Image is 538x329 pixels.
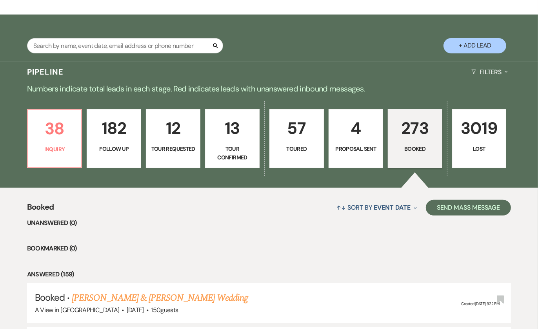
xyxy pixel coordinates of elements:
p: 13 [210,115,254,141]
p: 57 [274,115,319,141]
span: Booked [35,291,65,303]
p: 182 [92,115,136,141]
a: [PERSON_NAME] & [PERSON_NAME] Wedding [72,291,247,305]
p: 4 [334,115,378,141]
button: Filters [468,62,511,82]
span: [DATE] [127,306,144,314]
p: Tour Requested [151,144,195,153]
p: 38 [33,115,77,142]
li: Unanswered (0) [27,218,511,228]
a: 273Booked [388,109,442,168]
li: Bookmarked (0) [27,243,511,254]
p: Follow Up [92,144,136,153]
p: Booked [393,144,437,153]
p: Toured [274,144,319,153]
p: 12 [151,115,195,141]
a: 57Toured [269,109,324,168]
p: Tour Confirmed [210,144,254,162]
h3: Pipeline [27,66,64,77]
a: 4Proposal Sent [329,109,383,168]
a: 182Follow Up [87,109,141,168]
span: ↑↓ [336,203,346,212]
p: Lost [457,144,502,153]
p: Proposal Sent [334,144,378,153]
a: 38Inquiry [27,109,82,168]
a: 12Tour Requested [146,109,200,168]
span: Event Date [374,203,411,212]
button: + Add Lead [443,38,506,53]
p: 273 [393,115,437,141]
p: Inquiry [33,145,77,154]
a: 13Tour Confirmed [205,109,260,168]
span: 150 guests [151,306,178,314]
span: Booked [27,201,54,218]
input: Search by name, event date, email address or phone number [27,38,223,53]
p: 3019 [457,115,502,141]
a: 3019Lost [452,109,507,168]
li: Answered (159) [27,269,511,280]
button: Send Mass Message [426,200,511,216]
span: Created: [DATE] 9:22 PM [461,301,499,306]
span: A View in [GEOGRAPHIC_DATA] [35,306,120,314]
button: Sort By Event Date [333,197,420,218]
